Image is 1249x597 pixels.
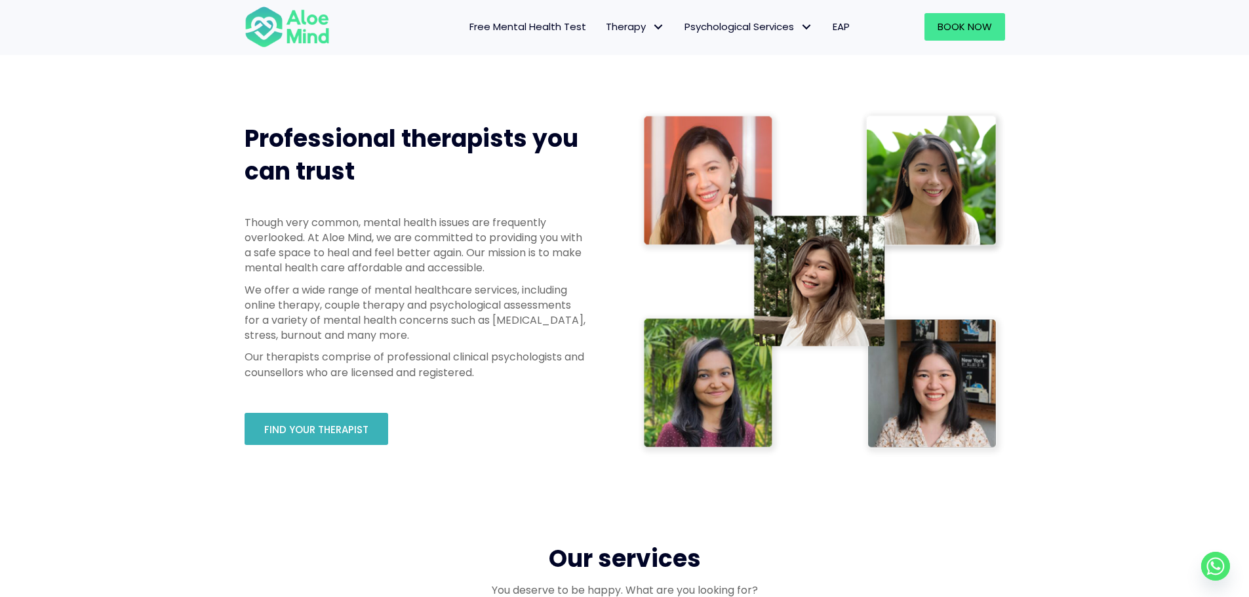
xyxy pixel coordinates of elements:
span: Find your therapist [264,423,368,436]
span: Our services [549,542,701,575]
span: Psychological Services: submenu [797,18,816,37]
a: Psychological ServicesPsychological Services: submenu [675,13,823,41]
a: Book Now [924,13,1005,41]
p: Though very common, mental health issues are frequently overlooked. At Aloe Mind, we are committe... [245,215,585,276]
p: We offer a wide range of mental healthcare services, including online therapy, couple therapy and... [245,282,585,343]
span: Professional therapists you can trust [245,122,578,188]
span: EAP [833,20,850,33]
a: EAP [823,13,860,41]
nav: Menu [347,13,860,41]
span: Free Mental Health Test [469,20,586,33]
img: Therapist collage [638,109,1005,457]
a: Whatsapp [1201,552,1230,581]
span: Therapy: submenu [649,18,668,37]
a: Free Mental Health Test [460,13,596,41]
a: Find your therapist [245,413,388,445]
img: Aloe mind Logo [245,5,330,48]
a: TherapyTherapy: submenu [596,13,675,41]
span: Psychological Services [684,20,813,33]
span: Book Now [938,20,992,33]
p: Our therapists comprise of professional clinical psychologists and counsellors who are licensed a... [245,349,585,379]
span: Therapy [606,20,665,33]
